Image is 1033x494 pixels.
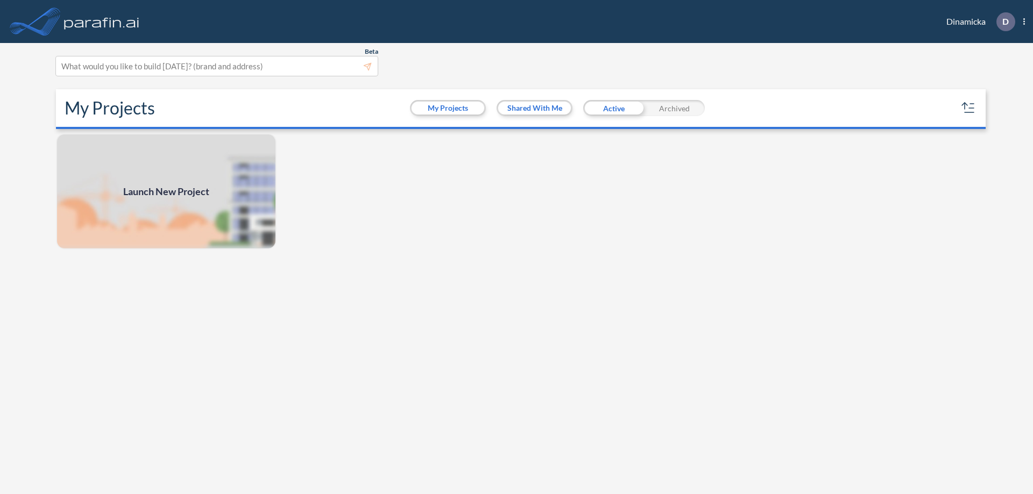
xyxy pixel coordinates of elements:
[65,98,155,118] h2: My Projects
[62,11,141,32] img: logo
[412,102,484,114] button: My Projects
[930,12,1025,31] div: Dinamicka
[56,133,277,249] a: Launch New Project
[365,47,378,56] span: Beta
[583,100,644,116] div: Active
[123,184,209,199] span: Launch New Project
[56,133,277,249] img: add
[1002,17,1009,26] p: D
[498,102,571,114] button: Shared With Me
[644,100,705,116] div: Archived
[960,99,977,117] button: sort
